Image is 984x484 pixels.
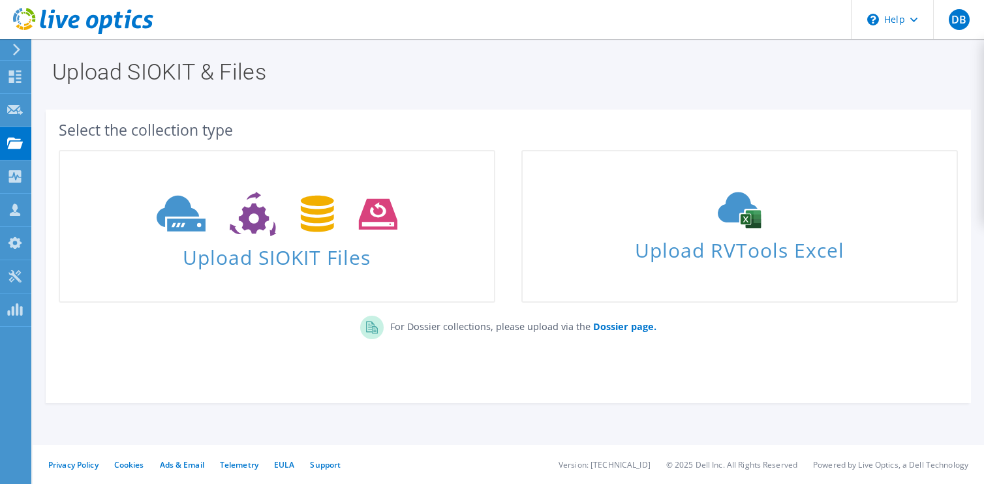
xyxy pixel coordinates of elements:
[48,459,99,470] a: Privacy Policy
[949,9,970,30] span: DB
[666,459,797,470] li: © 2025 Dell Inc. All Rights Reserved
[59,150,495,303] a: Upload SIOKIT Files
[60,239,494,267] span: Upload SIOKIT Files
[310,459,341,470] a: Support
[59,123,958,137] div: Select the collection type
[523,233,957,261] span: Upload RVTools Excel
[559,459,651,470] li: Version: [TECHNICAL_ID]
[52,61,958,83] h1: Upload SIOKIT & Files
[384,316,656,334] p: For Dossier collections, please upload via the
[521,150,958,303] a: Upload RVTools Excel
[114,459,144,470] a: Cookies
[220,459,258,470] a: Telemetry
[591,320,656,333] a: Dossier page.
[160,459,204,470] a: Ads & Email
[813,459,968,470] li: Powered by Live Optics, a Dell Technology
[274,459,294,470] a: EULA
[867,14,879,25] svg: \n
[593,320,656,333] b: Dossier page.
